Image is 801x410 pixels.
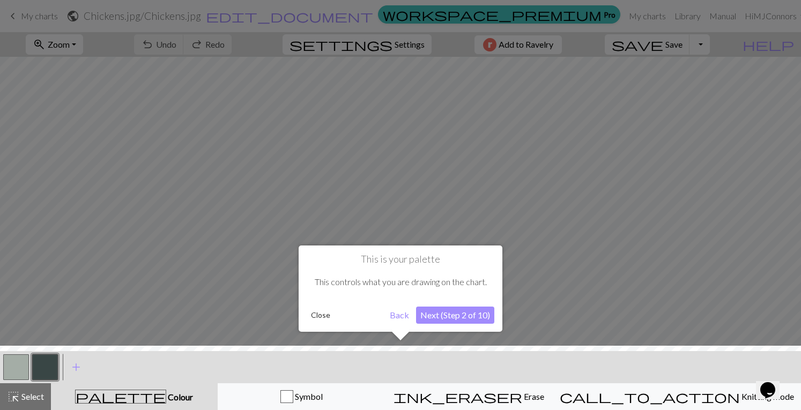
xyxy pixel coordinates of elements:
h1: This is your palette [307,254,494,265]
button: Back [385,307,413,324]
button: Next (Step 2 of 10) [416,307,494,324]
div: This controls what you are drawing on the chart. [307,265,494,299]
div: This is your palette [299,245,502,332]
button: Close [307,307,335,323]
